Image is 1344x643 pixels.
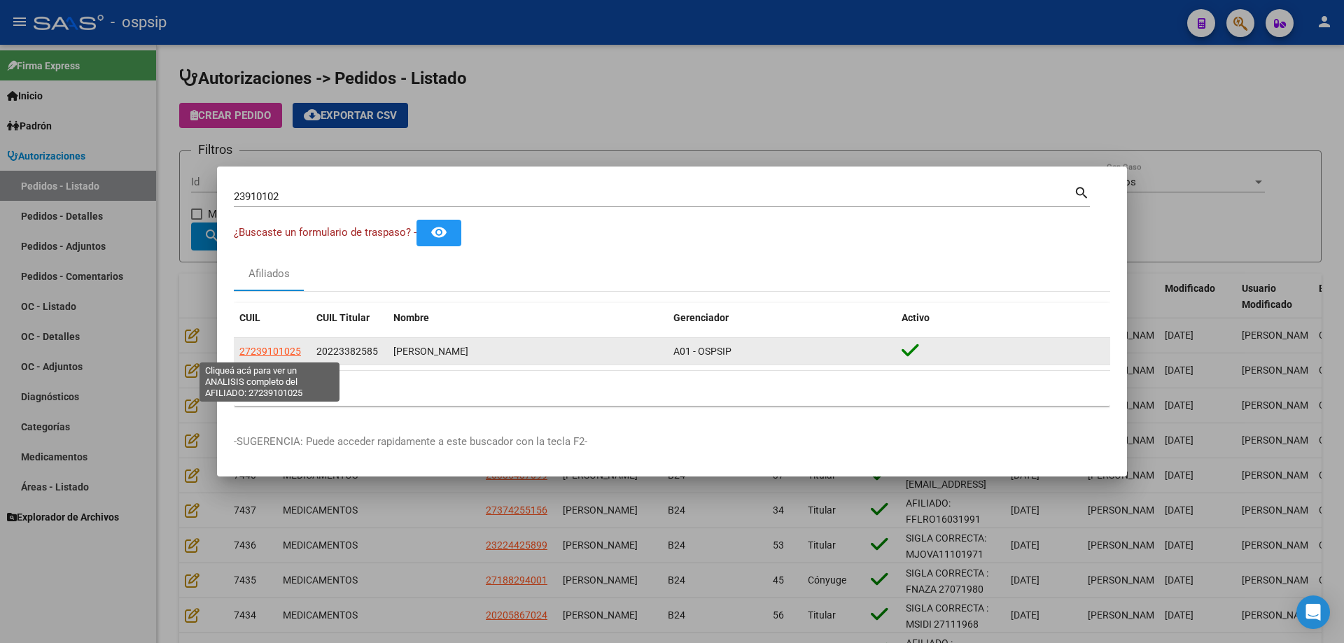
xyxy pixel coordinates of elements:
[234,226,416,239] span: ¿Buscaste un formulario de traspaso? -
[311,303,388,333] datatable-header-cell: CUIL Titular
[673,346,731,357] span: A01 - OSPSIP
[388,303,668,333] datatable-header-cell: Nombre
[316,312,370,323] span: CUIL Titular
[393,312,429,323] span: Nombre
[430,224,447,241] mat-icon: remove_red_eye
[239,346,301,357] span: 27239101025
[393,344,662,360] div: [PERSON_NAME]
[316,346,378,357] span: 20223382585
[234,303,311,333] datatable-header-cell: CUIL
[668,303,896,333] datatable-header-cell: Gerenciador
[896,303,1110,333] datatable-header-cell: Activo
[673,312,729,323] span: Gerenciador
[1074,183,1090,200] mat-icon: search
[248,266,290,282] div: Afiliados
[902,312,930,323] span: Activo
[234,434,1110,450] p: -SUGERENCIA: Puede acceder rapidamente a este buscador con la tecla F2-
[234,371,1110,406] div: 1 total
[239,312,260,323] span: CUIL
[1296,595,1330,629] div: Open Intercom Messenger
